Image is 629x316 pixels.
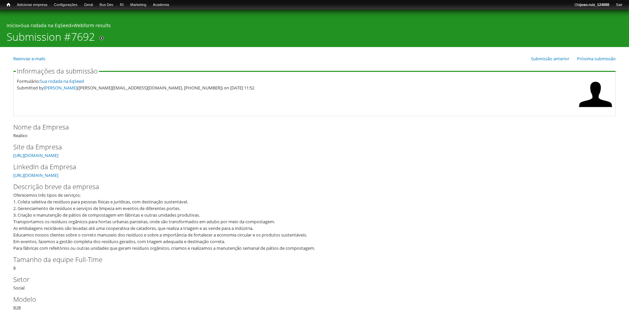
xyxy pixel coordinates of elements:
[44,85,77,91] a: [PERSON_NAME]
[579,106,612,112] a: Ver perfil do usuário.
[13,162,605,172] label: LinkedIn da Empresa
[531,56,569,62] a: Submissão anterior
[13,192,611,251] div: Oferecemos três tipos de serviços: 1. Coleta seletiva de resíduos para pessoas físicas e jurídica...
[7,22,622,30] div: » »
[13,122,605,132] label: Nome da Empresa
[7,30,95,47] h1: Submission #7692
[127,2,150,8] a: Marketing
[612,2,626,8] a: Sair
[580,3,609,7] strong: joao.ruiz_124888
[16,68,99,75] legend: Informações da submissão
[7,2,10,7] span: Início
[74,22,111,28] a: Webform results
[14,2,51,8] a: Adicionar empresa
[13,142,605,152] label: Site da Empresa
[81,2,96,8] a: Geral
[13,275,605,285] label: Setor
[13,152,58,158] a: [URL][DOMAIN_NAME]
[150,2,172,8] a: Academia
[96,2,117,8] a: Bus Dev
[17,84,576,91] div: Submitted by ([PERSON_NAME][EMAIL_ADDRESS][DOMAIN_NAME], [PHONE_NUMBER]) on [DATE] 11:52
[13,122,616,139] div: Realixo
[13,56,45,62] a: Reenviar e-mails
[571,2,612,8] a: Olájoao.ruiz_124888
[13,255,616,271] div: 8
[13,275,616,291] div: Social
[3,2,14,8] a: Início
[579,78,612,111] img: Foto de Andrea Maria Lehner
[17,78,576,84] div: Formulário:
[13,255,605,265] label: Tamanho da equipe Full-Time
[40,78,84,84] a: Sua rodada na EqSeed
[13,294,616,311] div: B2B
[117,2,127,8] a: RI
[7,22,19,28] a: Início
[577,56,616,62] a: Próxima submissão
[13,182,605,192] label: Descrição breve da empresa
[51,2,81,8] a: Configurações
[21,22,71,28] a: Sua rodada na EqSeed
[13,172,58,178] a: [URL][DOMAIN_NAME]
[13,294,605,304] label: Modelo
